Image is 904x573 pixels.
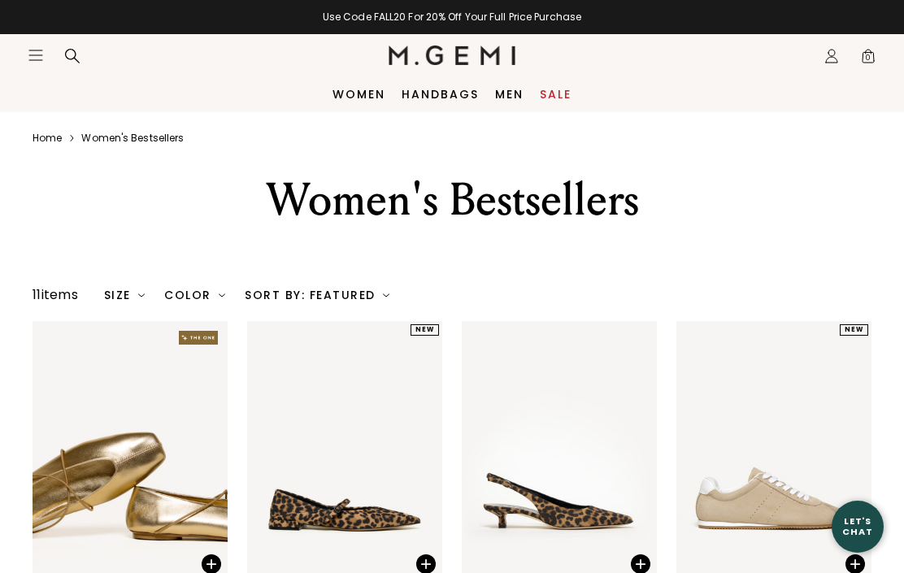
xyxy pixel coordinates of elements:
[389,46,516,65] img: M.Gemi
[860,51,876,67] span: 0
[245,289,389,302] div: Sort By: Featured
[383,292,389,298] img: chevron-down.svg
[33,285,78,305] div: 11 items
[81,132,184,145] a: Women's bestsellers
[411,324,439,336] div: NEW
[840,324,868,336] div: NEW
[832,516,884,536] div: Let's Chat
[402,88,479,101] a: Handbags
[33,132,62,145] a: Home
[495,88,524,101] a: Men
[164,289,225,302] div: Color
[28,47,44,63] button: Open site menu
[332,88,385,101] a: Women
[138,292,145,298] img: chevron-down.svg
[540,88,572,101] a: Sale
[219,292,225,298] img: chevron-down.svg
[104,289,146,302] div: Size
[179,331,218,345] img: The One tag
[150,171,754,229] div: Women's Bestsellers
